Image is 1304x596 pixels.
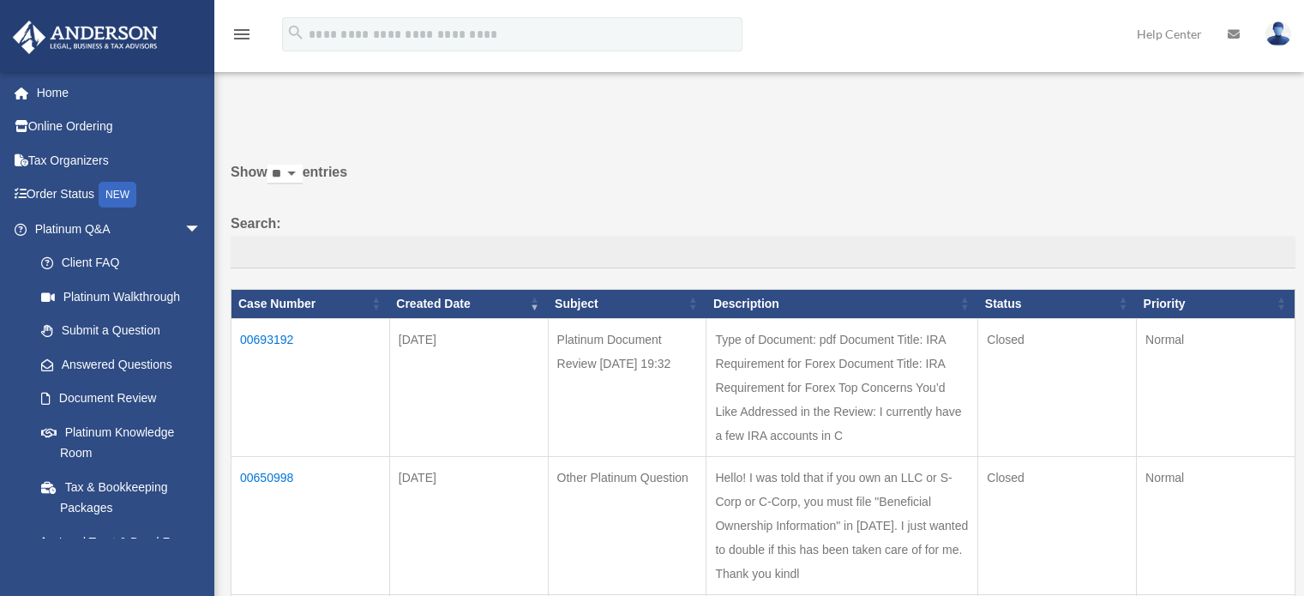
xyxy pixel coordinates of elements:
[12,212,219,246] a: Platinum Q&Aarrow_drop_down
[978,456,1137,594] td: Closed
[231,289,390,318] th: Case Number: activate to sort column ascending
[1137,289,1295,318] th: Priority: activate to sort column ascending
[12,178,227,213] a: Order StatusNEW
[706,456,978,594] td: Hello! I was told that if you own an LLC or S-Corp or C-Corp, you must file "Beneficial Ownership...
[978,289,1137,318] th: Status: activate to sort column ascending
[24,382,219,416] a: Document Review
[706,289,978,318] th: Description: activate to sort column ascending
[978,318,1137,456] td: Closed
[24,470,219,525] a: Tax & Bookkeeping Packages
[389,289,548,318] th: Created Date: activate to sort column ascending
[231,236,1295,268] input: Search:
[286,23,305,42] i: search
[24,314,219,348] a: Submit a Question
[548,456,706,594] td: Other Platinum Question
[231,24,252,45] i: menu
[99,182,136,208] div: NEW
[706,318,978,456] td: Type of Document: pdf Document Title: IRA Requirement for Forex Document Title: IRA Requirement f...
[24,415,219,470] a: Platinum Knowledge Room
[231,30,252,45] a: menu
[267,165,303,184] select: Showentries
[12,75,227,110] a: Home
[231,160,1295,202] label: Show entries
[389,318,548,456] td: [DATE]
[24,246,219,280] a: Client FAQ
[8,21,163,54] img: Anderson Advisors Platinum Portal
[184,212,219,247] span: arrow_drop_down
[231,212,1295,268] label: Search:
[24,280,219,314] a: Platinum Walkthrough
[231,456,390,594] td: 00650998
[389,456,548,594] td: [DATE]
[24,525,219,559] a: Land Trust & Deed Forum
[1137,318,1295,456] td: Normal
[1137,456,1295,594] td: Normal
[548,318,706,456] td: Platinum Document Review [DATE] 19:32
[24,347,210,382] a: Answered Questions
[231,318,390,456] td: 00693192
[1265,21,1291,46] img: User Pic
[12,110,227,144] a: Online Ordering
[12,143,227,178] a: Tax Organizers
[548,289,706,318] th: Subject: activate to sort column ascending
